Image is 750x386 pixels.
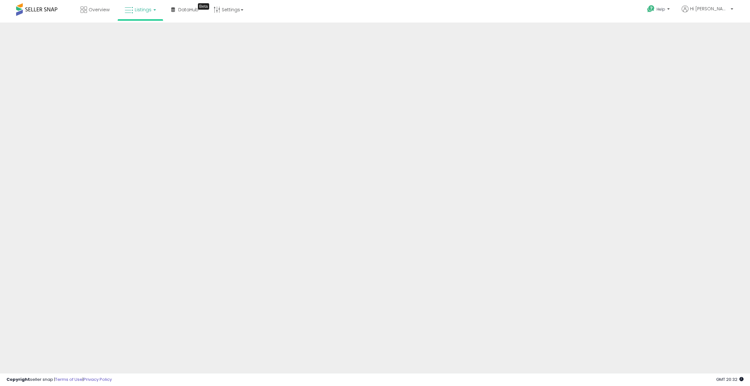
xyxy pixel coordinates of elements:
[55,376,83,382] a: Terms of Use
[6,377,112,383] div: seller snap | |
[135,6,151,13] span: Listings
[178,6,199,13] span: DataHub
[83,376,112,382] a: Privacy Policy
[690,5,729,12] span: Hi [PERSON_NAME]
[89,6,110,13] span: Overview
[647,5,655,13] i: Get Help
[657,6,665,12] span: Help
[682,5,733,20] a: Hi [PERSON_NAME]
[6,376,30,382] strong: Copyright
[198,3,209,10] div: Tooltip anchor
[716,376,744,382] span: 2025-10-8 20:32 GMT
